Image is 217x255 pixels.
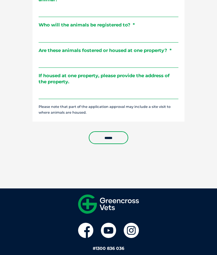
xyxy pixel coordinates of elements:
div: Please note that part of the application approval may include a site visit to where animals are h... [39,99,178,115]
span: # [93,246,96,251]
label: If housed at one property, please provide the address of the property. [39,73,178,84]
label: Who will the animals be registered to? [39,22,178,28]
a: #1300 836 036 [93,246,124,251]
label: Are these animals fostered or housed at one property? [39,47,178,53]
